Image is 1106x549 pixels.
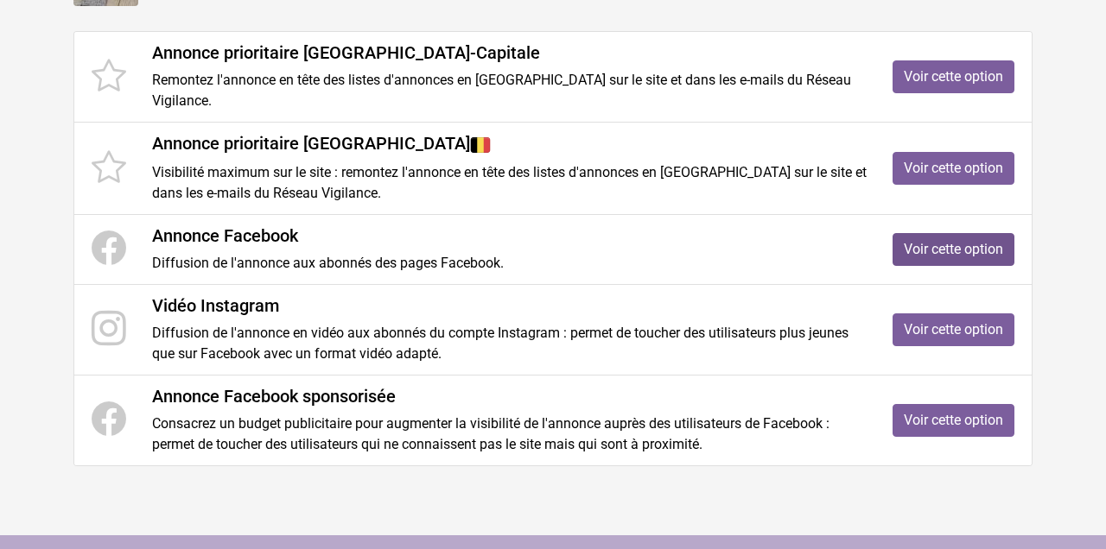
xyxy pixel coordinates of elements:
h4: Annonce Facebook [152,225,867,246]
h4: Annonce prioritaire [GEOGRAPHIC_DATA] [152,133,867,155]
img: Belgique [470,135,491,155]
p: Visibilité maximum sur le site : remontez l'annonce en tête des listes d'annonces en [GEOGRAPHIC_... [152,162,867,204]
a: Voir cette option [893,60,1014,93]
p: Consacrez un budget publicitaire pour augmenter la visibilité de l'annonce auprès des utilisateur... [152,413,867,455]
a: Voir cette option [893,152,1014,185]
p: Remontez l'annonce en tête des listes d'annonces en [GEOGRAPHIC_DATA] sur le site et dans les e-m... [152,70,867,111]
p: Diffusion de l'annonce en vidéo aux abonnés du compte Instagram : permet de toucher des utilisate... [152,323,867,364]
p: Diffusion de l'annonce aux abonnés des pages Facebook. [152,253,867,274]
h4: Annonce Facebook sponsorisée [152,386,867,407]
a: Voir cette option [893,313,1014,346]
h4: Annonce prioritaire [GEOGRAPHIC_DATA]-Capitale [152,42,867,63]
a: Voir cette option [893,233,1014,266]
a: Voir cette option [893,404,1014,437]
h4: Vidéo Instagram [152,295,867,316]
